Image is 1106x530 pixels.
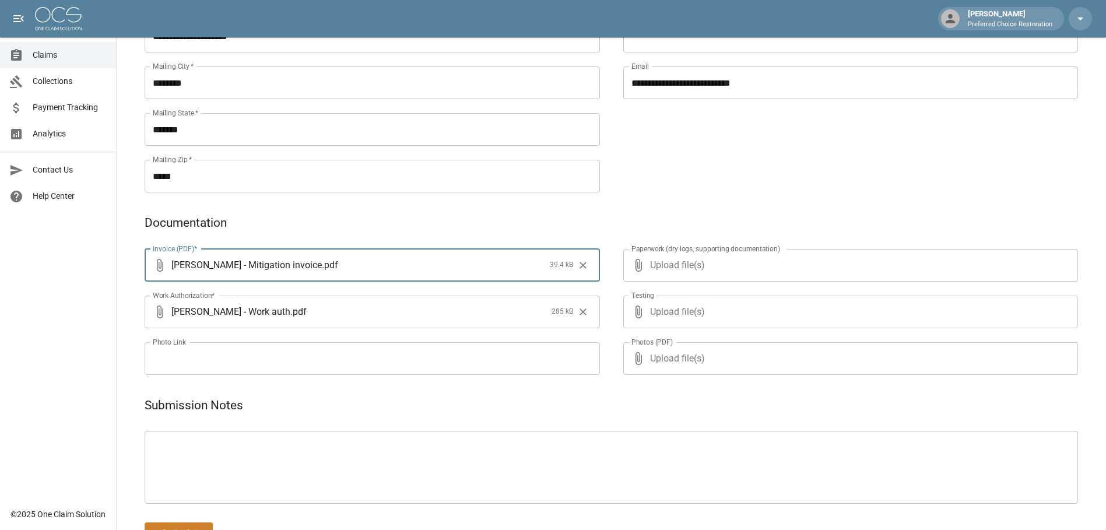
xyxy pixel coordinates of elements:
[574,257,592,274] button: Clear
[171,305,290,318] span: [PERSON_NAME] - Work auth
[631,337,673,347] label: Photos (PDF)
[33,101,107,114] span: Payment Tracking
[33,75,107,87] span: Collections
[171,258,322,272] span: [PERSON_NAME] - Mitigation invoice
[153,337,186,347] label: Photo Link
[7,7,30,30] button: open drawer
[153,108,198,118] label: Mailing State
[153,290,215,300] label: Work Authorization*
[153,61,194,71] label: Mailing City
[631,61,649,71] label: Email
[290,305,307,318] span: . pdf
[550,259,573,271] span: 39.4 kB
[963,8,1057,29] div: [PERSON_NAME]
[153,244,198,254] label: Invoice (PDF)*
[33,49,107,61] span: Claims
[10,508,106,520] div: © 2025 One Claim Solution
[650,342,1047,375] span: Upload file(s)
[631,244,780,254] label: Paperwork (dry logs, supporting documentation)
[552,306,573,318] span: 285 kB
[153,155,192,164] label: Mailing Zip
[968,20,1052,30] p: Preferred Choice Restoration
[650,296,1047,328] span: Upload file(s)
[33,164,107,176] span: Contact Us
[322,258,338,272] span: . pdf
[574,303,592,321] button: Clear
[33,128,107,140] span: Analytics
[35,7,82,30] img: ocs-logo-white-transparent.png
[650,249,1047,282] span: Upload file(s)
[631,290,654,300] label: Testing
[33,190,107,202] span: Help Center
